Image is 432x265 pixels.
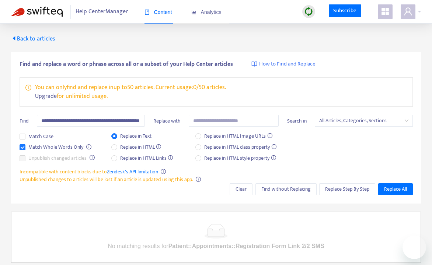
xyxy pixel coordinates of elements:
[403,236,426,259] iframe: Button to launch messaging window
[404,7,412,16] span: user
[11,35,17,41] span: caret-left
[236,185,247,193] span: Clear
[90,155,95,160] span: info-circle
[384,185,407,193] span: Replace All
[191,9,222,15] span: Analytics
[381,7,390,16] span: appstore
[35,92,226,101] p: for unlimited usage.
[25,132,56,141] span: Match Case
[287,117,307,125] span: Search in
[329,4,361,18] a: Subscribe
[117,154,176,162] span: Replace in HTML Links
[161,169,166,174] span: info-circle
[20,175,193,184] span: Unpublished changes to articles will be lost if an article is updated using this app.
[230,183,252,195] button: Clear
[144,10,150,15] span: book
[25,154,90,162] span: Unpublish changed articles
[11,7,63,17] img: Swifteq
[20,117,29,125] span: Find
[168,243,324,249] b: Patient::Appointments::Registration Form Link 2/2 SMS
[255,183,317,195] button: Find without Replacing
[378,183,413,195] button: Replace All
[107,167,158,176] a: Zendesk's API limitation
[196,177,201,182] span: info-circle
[25,83,31,91] span: info-circle
[251,60,316,68] a: How to Find and Replace
[144,9,172,15] span: Content
[35,91,57,101] a: Upgrade
[117,132,154,140] span: Replace in Text
[86,144,91,149] span: info-circle
[201,143,279,151] span: Replace in HTML class property
[14,241,418,251] p: No matching results for
[35,83,226,92] p: You can only find and replace in up to 50 articles . Current usage: 0 / 50 articles .
[325,185,369,193] span: Replace Step By Step
[117,143,164,151] span: Replace in HTML
[201,132,275,140] span: Replace in HTML Image URLs
[153,117,181,125] span: Replace with
[261,185,311,193] span: Find without Replacing
[76,5,128,19] span: Help Center Manager
[319,183,375,195] button: Replace Step By Step
[304,7,313,16] img: sync.dc5367851b00ba804db3.png
[20,167,158,176] span: Incompatible with content blocks due to
[20,60,233,69] span: Find and replace a word or phrase across all or a subset of your Help Center articles
[25,143,86,151] span: Match Whole Words Only
[319,115,408,126] span: All Articles, Categories, Sections
[191,10,196,15] span: area-chart
[201,154,279,162] span: Replace in HTML style property
[259,60,316,68] span: How to Find and Replace
[11,34,55,44] span: Back to articles
[251,61,257,67] img: image-link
